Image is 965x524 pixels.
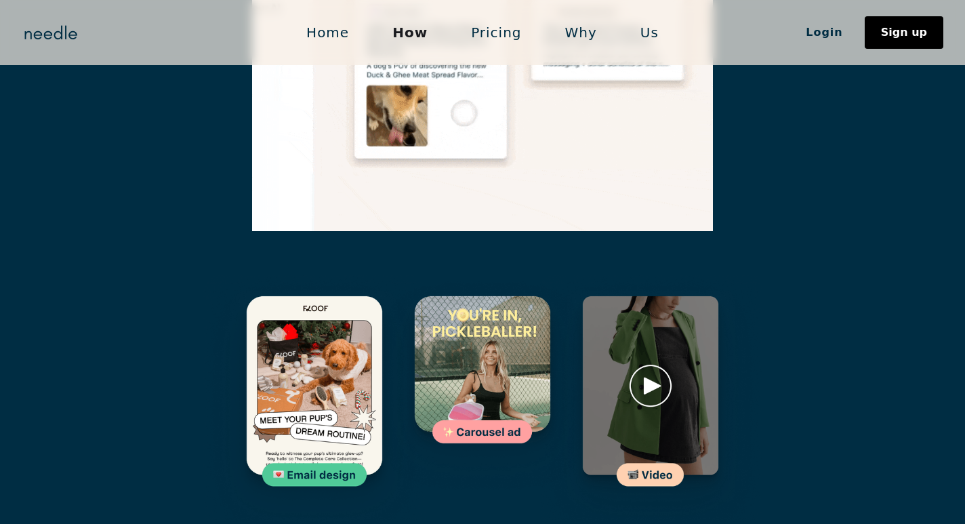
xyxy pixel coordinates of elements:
[865,16,943,49] a: Sign up
[449,18,543,47] a: Pricing
[371,18,449,47] a: How
[543,18,619,47] a: Why
[619,18,680,47] a: Us
[784,21,865,44] a: Login
[881,27,927,38] div: Sign up
[285,18,371,47] a: Home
